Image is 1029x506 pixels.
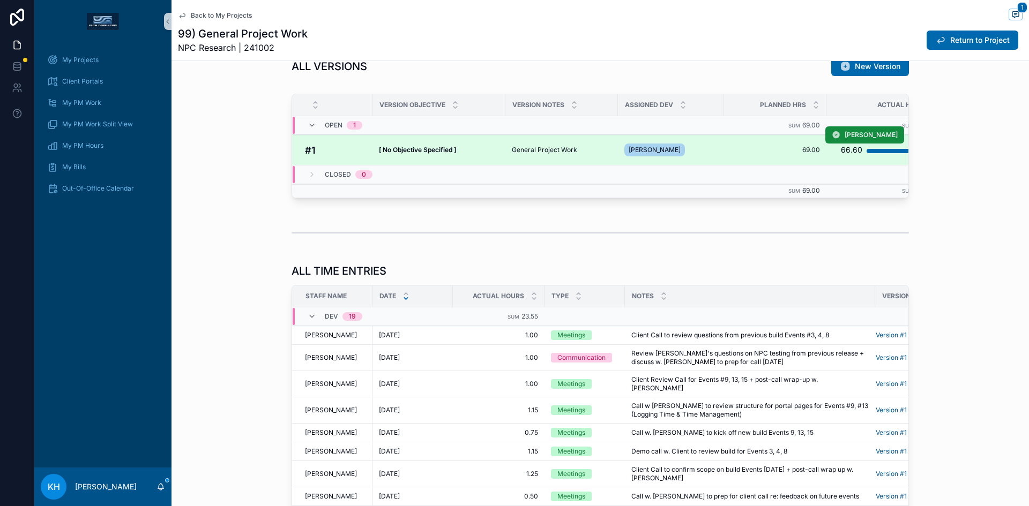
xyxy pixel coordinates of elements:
span: Type [551,292,569,300]
span: My PM Work Split View [62,120,133,129]
span: [DATE] [379,331,400,339]
a: Version #1 | 99) General Project Work [876,331,965,339]
a: Version #1 | 99) General Project Work [876,380,965,388]
span: Client Call to review questions from previous build Events #3, 4, 8 [631,331,829,339]
span: Call w. [PERSON_NAME] to kick off new build Events 9, 13, 15 [631,428,814,437]
div: Meetings [557,330,585,340]
button: New Version [831,57,909,76]
span: Closed [325,170,351,179]
a: Version #1 | 99) General Project Work [876,470,965,478]
a: My PM Hours [41,136,165,155]
span: My PM Hours [62,141,103,150]
span: Back to My Projects [191,11,252,20]
a: Version #1 | 99) General Project Work [876,492,965,501]
button: [PERSON_NAME] [825,126,904,144]
span: 23.55 [521,312,538,320]
strong: [ No Objective Specified ] [379,146,456,154]
div: Meetings [557,492,585,501]
span: Call w. [PERSON_NAME] to prep for client call re: feedback on future events [631,492,859,501]
span: [PERSON_NAME] [629,146,681,154]
span: 1.00 [459,380,538,388]
h1: ALL VERSIONS [292,59,367,74]
span: [DATE] [379,447,400,456]
span: New Version [855,61,900,72]
div: 66.60 [841,139,862,161]
span: [PERSON_NAME] [305,380,357,388]
h1: ALL TIME ENTRIES [292,263,386,278]
span: General Project Work [512,146,577,154]
span: My PM Work [62,99,101,107]
span: [PERSON_NAME] [305,353,357,362]
div: Meetings [557,379,585,389]
span: [DATE] [379,492,400,501]
a: General Project Work [512,146,612,154]
a: Back to My Projects [178,11,252,20]
span: Client Call to confirm scope on build Events [DATE] + post-call wrap up w. [PERSON_NAME] [631,465,869,482]
span: [PERSON_NAME] [305,447,357,456]
span: Out-Of-Office Calendar [62,184,134,193]
span: Version Objective [379,101,445,109]
span: Version #1 | 99) General Project Work [876,353,965,362]
span: [PERSON_NAME] [305,406,357,414]
div: Meetings [557,428,585,437]
span: Version #1 | 99) General Project Work [876,406,965,414]
span: 69.00 [802,186,820,194]
div: Meetings [557,469,585,479]
span: [PERSON_NAME] [305,470,357,478]
div: Meetings [557,405,585,415]
a: 66.60 [827,139,927,161]
a: [ No Objective Specified ] [379,146,499,154]
span: Assigned Dev [625,101,673,109]
a: [PERSON_NAME] [624,141,718,158]
a: My Projects [41,50,165,70]
a: My PM Work [41,93,165,112]
a: Client Portals [41,72,165,91]
a: My Bills [41,157,165,177]
button: Return to Project [927,31,1018,50]
span: 1.00 [459,353,538,362]
span: [DATE] [379,406,400,414]
span: My Bills [62,163,86,171]
small: Sum [788,188,800,194]
span: [PERSON_NAME] [305,428,357,437]
span: 69.00 [730,146,820,154]
small: Sum [508,314,519,320]
span: 1.25 [459,470,538,478]
span: DEV [325,312,338,321]
small: Sum [902,123,914,129]
span: Call w [PERSON_NAME] to review structure for portal pages for Events #9, #13 (Logging Time & Time... [631,402,869,419]
span: Version Notes [512,101,564,109]
span: NPC Research | 241002 [178,41,308,54]
div: Communication [557,353,606,362]
small: Sum [902,188,914,194]
p: [PERSON_NAME] [75,481,137,492]
span: Planned Hrs [760,101,806,109]
span: Client Review Call for Events #9, 13, 15 + post-call wrap-up w. [PERSON_NAME] [631,375,869,392]
span: 69.00 [802,121,820,129]
span: Actual Hours [473,292,524,300]
span: Open [325,121,342,130]
a: #1 [305,143,366,157]
span: Version [882,292,911,300]
div: 0 [362,170,366,179]
span: Version #1 | 99) General Project Work [876,447,965,456]
a: My PM Work Split View [41,115,165,134]
span: Staff Name [305,292,347,300]
span: 0.75 [459,428,538,437]
span: 1.15 [459,447,538,456]
span: [PERSON_NAME] [305,492,357,501]
h1: 99) General Project Work [178,26,308,41]
span: 1 [1017,2,1027,13]
span: Return to Project [950,35,1010,46]
span: 0.50 [459,492,538,501]
span: KH [48,480,60,493]
div: 19 [349,312,356,321]
span: [DATE] [379,428,400,437]
span: [DATE] [379,353,400,362]
a: Version #1 | 99) General Project Work [876,428,965,437]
